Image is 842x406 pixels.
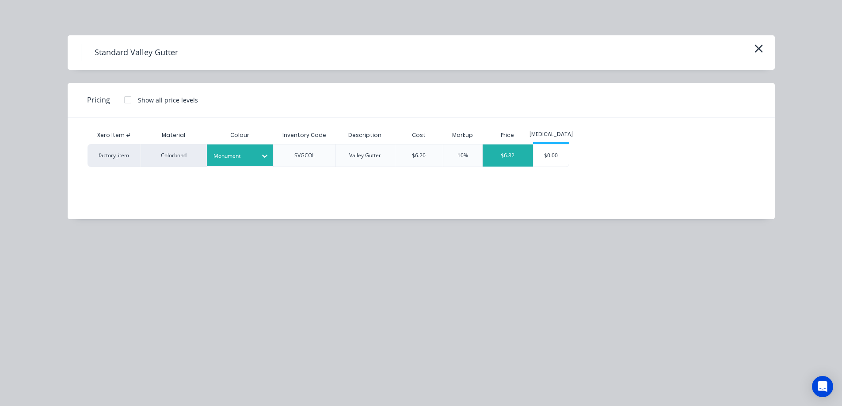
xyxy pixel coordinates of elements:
[482,126,533,144] div: Price
[81,44,191,61] h4: Standard Valley Gutter
[87,95,110,105] span: Pricing
[395,126,443,144] div: Cost
[349,152,381,159] div: Valley Gutter
[141,144,207,167] div: Colorbond
[483,144,533,167] div: $6.82
[88,126,141,144] div: Xero Item #
[294,152,315,159] div: SVGCOL
[141,126,207,144] div: Material
[812,376,833,397] div: Open Intercom Messenger
[533,144,569,167] div: $0.00
[341,124,389,146] div: Description
[275,124,333,146] div: Inventory Code
[207,126,273,144] div: Colour
[412,152,426,159] div: $6.20
[88,144,141,167] div: factory_item
[138,95,198,105] div: Show all price levels
[443,126,482,144] div: Markup
[457,152,468,159] div: 10%
[533,130,570,138] div: [MEDICAL_DATA]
